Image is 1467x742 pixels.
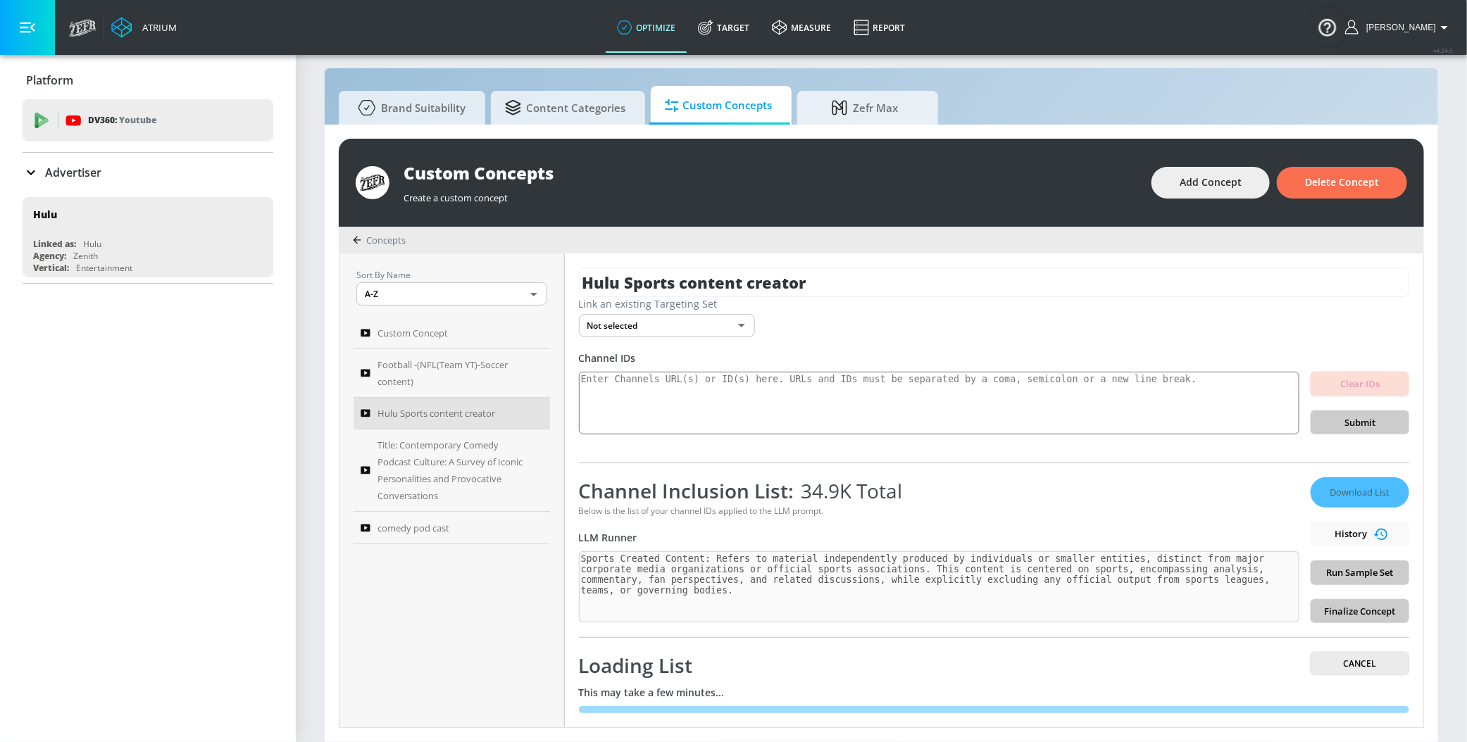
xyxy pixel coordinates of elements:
div: Below is the list of your channel IDs applied to the LLM prompt. [579,505,1299,517]
div: Linked as: [33,238,76,250]
span: Custom Concept [377,325,448,341]
span: Cancel [1322,656,1398,671]
button: Open Resource Center [1308,7,1347,46]
span: Content Categories [505,91,625,125]
div: LLM Runner [579,531,1299,544]
a: Atrium [111,17,177,38]
span: Clear IDs [1322,376,1398,392]
button: Clear IDs [1311,372,1409,396]
div: Advertiser [23,153,273,192]
span: Zefr Max [811,91,918,125]
a: measure [761,2,842,53]
a: Hulu Sports content creator [354,398,550,430]
div: HuluLinked as:HuluAgency:ZenithVertical:Entertainment [23,197,273,277]
textarea: Sports Created Content: Refers to material independently produced by individuals or smaller entit... [579,551,1299,622]
span: v 4.24.0 [1433,46,1453,54]
div: Atrium [137,21,177,34]
span: Football -(NFL(Team YT)-Soccer content) [377,356,524,390]
a: optimize [606,2,687,53]
a: Target [687,2,761,53]
button: [PERSON_NAME] [1345,19,1453,36]
a: Report [842,2,916,53]
div: Not selected [579,314,755,337]
span: Brand Suitability [353,91,466,125]
span: Title: Contemporary Comedy Podcast Culture: A Survey of Iconic Personalities and Provocative Conv... [377,436,524,504]
span: comedy pod cast [377,520,449,536]
div: Hulu [33,208,57,221]
span: Delete Concept [1305,174,1379,191]
a: Custom Concept [354,317,550,349]
div: Channel IDs [579,351,1409,365]
button: Delete Concept [1277,167,1407,199]
p: Sort By Name [356,268,547,282]
div: Vertical: [33,262,69,274]
a: Title: Contemporary Comedy Podcast Culture: A Survey of Iconic Personalities and Provocative Conv... [354,429,550,512]
div: Platform [23,61,273,100]
p: DV360: [88,113,156,128]
p: Youtube [119,113,156,127]
div: Channel Inclusion List: [579,477,1299,504]
span: Add Concept [1180,174,1242,191]
span: login as: rebecca.streightiff@zefr.com [1361,23,1436,32]
span: Custom Concepts [665,89,772,122]
div: Zenith [73,250,98,262]
div: Create a custom concept [404,184,1137,204]
div: Agency: [33,250,66,262]
span: Loading List [579,652,693,679]
p: Advertiser [45,165,101,180]
a: Football -(NFL(Team YT)-Soccer content) [354,349,550,398]
button: Add Concept [1151,167,1270,199]
button: Cancel [1311,652,1409,675]
span: 34.9K Total [794,477,903,504]
div: Custom Concepts [404,161,1137,184]
a: comedy pod cast [354,512,550,544]
span: Hulu Sports content creator [377,405,495,422]
span: Concepts [366,234,406,246]
div: This may take a few minutes... [579,686,1409,699]
div: A-Z [356,282,547,306]
div: Concepts [353,234,406,246]
div: DV360: Youtube [23,99,273,142]
div: Hulu [83,238,101,250]
div: Entertainment [76,262,132,274]
div: Link an existing Targeting Set [579,297,1409,310]
p: Platform [26,73,73,88]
